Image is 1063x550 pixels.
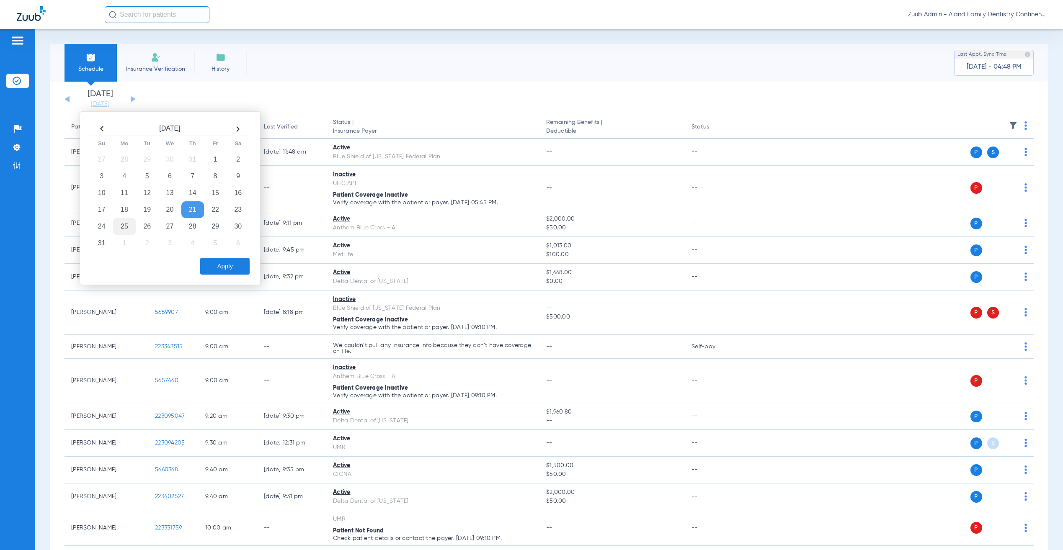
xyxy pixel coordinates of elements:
[546,313,678,321] span: $500.00
[970,182,982,194] span: P
[546,304,678,313] span: --
[970,522,982,534] span: P
[685,116,741,139] th: Status
[86,52,96,62] img: Schedule
[685,139,741,166] td: --
[65,359,148,403] td: [PERSON_NAME]
[1024,342,1027,351] img: group-dot-blue.svg
[1024,51,1030,57] img: last sync help info
[201,65,240,73] span: History
[1024,148,1027,156] img: group-dot-blue.svg
[257,264,326,290] td: [DATE] 9:32 PM
[1021,510,1063,550] div: Chat Widget
[333,393,533,398] p: Verify coverage with the patient or payer. [DATE] 09:10 PM.
[333,277,533,286] div: Delta Dental of [US_STATE]
[257,510,326,546] td: --
[199,403,257,430] td: 9:20 AM
[546,408,678,416] span: $1,960.80
[1009,121,1017,130] img: filter.svg
[155,493,184,499] span: 223402527
[1024,376,1027,385] img: group-dot-blue.svg
[333,461,533,470] div: Active
[546,127,678,136] span: Deductible
[333,170,533,179] div: Inactive
[216,52,226,62] img: History
[11,36,24,46] img: hamburger-icon
[333,224,533,232] div: Anthem Blue Cross - AI
[1024,465,1027,474] img: group-dot-blue.svg
[257,403,326,430] td: [DATE] 9:30 PM
[685,264,741,290] td: --
[546,378,552,383] span: --
[333,200,533,206] p: Verify coverage with the patient or payer. [DATE] 05:45 PM.
[333,497,533,506] div: Delta Dental of [US_STATE]
[685,359,741,403] td: --
[333,470,533,479] div: CIGNA
[199,335,257,359] td: 9:00 AM
[333,416,533,425] div: Delta Dental of [US_STATE]
[333,268,533,277] div: Active
[987,437,999,449] span: S
[546,277,678,286] span: $0.00
[546,215,678,224] span: $2,000.00
[65,483,148,510] td: [PERSON_NAME]
[257,335,326,359] td: --
[264,123,320,131] div: Last Verified
[155,344,183,350] span: 223343515
[546,185,552,190] span: --
[333,324,533,330] p: Verify coverage with the patient or payer. [DATE] 09:10 PM.
[333,372,533,381] div: Anthem Blue Cross - AI
[155,525,182,531] span: 223331759
[685,166,741,210] td: --
[970,437,982,449] span: P
[1024,412,1027,420] img: group-dot-blue.svg
[333,488,533,497] div: Active
[155,440,185,446] span: 223094205
[685,210,741,237] td: --
[333,408,533,416] div: Active
[333,144,533,152] div: Active
[970,464,982,476] span: P
[65,430,148,457] td: [PERSON_NAME]
[333,242,533,250] div: Active
[546,268,678,277] span: $1,668.00
[546,224,678,232] span: $50.00
[546,525,552,531] span: --
[155,309,178,315] span: 5659907
[685,510,741,546] td: --
[199,290,257,335] td: 9:00 AM
[199,359,257,403] td: 9:00 AM
[970,218,982,229] span: P
[685,237,741,264] td: --
[333,192,408,198] span: Patient Coverage Inactive
[546,497,678,506] span: $50.00
[105,6,209,23] input: Search for patients
[155,413,185,419] span: 223095047
[257,210,326,237] td: [DATE] 9:11 PM
[151,52,161,62] img: Manual Insurance Verification
[1024,246,1027,254] img: group-dot-blue.svg
[257,166,326,210] td: --
[539,116,685,139] th: Remaining Benefits |
[123,65,188,73] span: Insurance Verification
[1024,492,1027,501] img: group-dot-blue.svg
[71,65,111,73] span: Schedule
[685,290,741,335] td: --
[155,378,178,383] span: 5657460
[546,242,678,250] span: $1,013.00
[546,470,678,479] span: $50.00
[1024,439,1027,447] img: group-dot-blue.svg
[333,443,533,452] div: UMR
[199,457,257,483] td: 9:40 AM
[65,290,148,335] td: [PERSON_NAME]
[970,411,982,422] span: P
[333,152,533,161] div: Blue Shield of [US_STATE] Federal Plan
[546,461,678,470] span: $1,500.00
[113,122,227,136] th: [DATE]
[199,430,257,457] td: 9:30 AM
[685,457,741,483] td: --
[333,250,533,259] div: MetLife
[200,258,250,275] button: Apply
[1024,183,1027,192] img: group-dot-blue.svg
[155,467,178,473] span: 5660368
